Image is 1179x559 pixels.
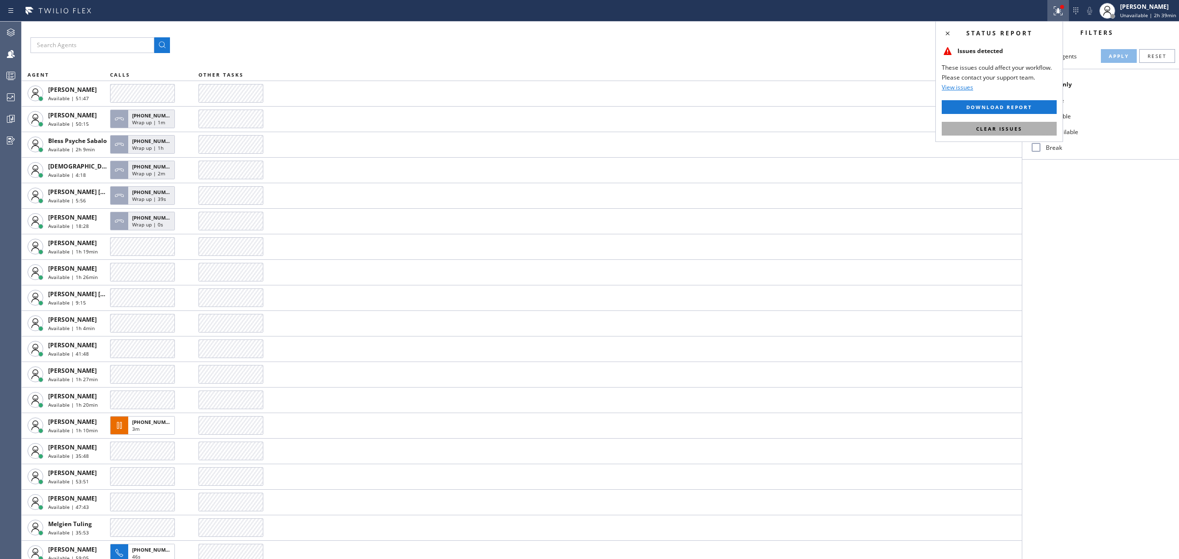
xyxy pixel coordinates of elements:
[48,503,89,510] span: Available | 47:43
[48,452,89,459] span: Available | 35:48
[48,469,97,477] span: [PERSON_NAME]
[48,85,97,94] span: [PERSON_NAME]
[1139,49,1175,63] button: Reset
[48,392,97,400] span: [PERSON_NAME]
[48,146,95,153] span: Available | 2h 9min
[48,213,97,222] span: [PERSON_NAME]
[48,95,89,102] span: Available | 51:47
[132,425,140,432] span: 3m
[110,107,178,131] button: [PHONE_NUMBER]Wrap up | 1m
[132,196,166,202] span: Wrap up | 39s
[132,112,177,119] span: [PHONE_NUMBER]
[132,163,177,170] span: [PHONE_NUMBER]
[1120,12,1176,19] span: Unavailable | 2h 39min
[132,546,177,553] span: [PHONE_NUMBER]
[48,341,97,349] span: [PERSON_NAME]
[110,209,178,233] button: [PHONE_NUMBER]Wrap up | 0s
[48,478,89,485] span: Available | 53:51
[48,290,164,298] span: [PERSON_NAME] [PERSON_NAME] Dahil
[1120,2,1176,11] div: [PERSON_NAME]
[132,189,177,196] span: [PHONE_NUMBER]
[28,71,49,78] span: AGENT
[48,529,89,536] span: Available | 35:53
[48,274,98,280] span: Available | 1h 26min
[48,188,147,196] span: [PERSON_NAME] [PERSON_NAME]
[110,132,178,157] button: [PHONE_NUMBER]Wrap up | 1h
[48,120,89,127] span: Available | 50:15
[48,366,97,375] span: [PERSON_NAME]
[1042,96,1171,105] label: Offline
[1042,143,1171,152] label: Break
[48,427,98,434] span: Available | 1h 10min
[30,37,154,53] input: Search Agents
[132,419,177,425] span: [PHONE_NUMBER]
[198,71,244,78] span: OTHER TASKS
[132,138,177,144] span: [PHONE_NUMBER]
[132,221,163,228] span: Wrap up | 0s
[132,170,165,177] span: Wrap up | 2m
[48,223,89,229] span: Available | 18:28
[48,171,86,178] span: Available | 4:18
[132,119,165,126] span: Wrap up | 1m
[110,413,178,438] button: [PHONE_NUMBER]3m
[48,520,92,528] span: Melgien Tuling
[132,144,164,151] span: Wrap up | 1h
[1042,112,1171,120] label: Available
[110,71,130,78] span: CALLS
[48,401,98,408] span: Available | 1h 20min
[110,183,178,208] button: [PHONE_NUMBER]Wrap up | 39s
[48,325,95,332] span: Available | 1h 4min
[48,315,97,324] span: [PERSON_NAME]
[48,239,97,247] span: [PERSON_NAME]
[48,299,86,306] span: Available | 9:15
[1083,4,1096,18] button: Mute
[48,264,97,273] span: [PERSON_NAME]
[48,350,89,357] span: Available | 41:48
[1109,53,1129,59] span: Apply
[48,111,97,119] span: [PERSON_NAME]
[48,162,164,170] span: [DEMOGRAPHIC_DATA][PERSON_NAME]
[48,443,97,451] span: [PERSON_NAME]
[1080,28,1114,37] span: Filters
[48,137,107,145] span: Bless Psyche Sabalo
[132,214,177,221] span: [PHONE_NUMBER]
[1042,128,1171,136] label: Unavailable
[110,158,178,182] button: [PHONE_NUMBER]Wrap up | 2m
[48,197,86,204] span: Available | 5:56
[48,418,97,426] span: [PERSON_NAME]
[1148,53,1167,59] span: Reset
[48,494,97,503] span: [PERSON_NAME]
[48,376,98,383] span: Available | 1h 27min
[48,248,98,255] span: Available | 1h 19min
[1030,73,1171,80] div: Activities
[1101,49,1137,63] button: Apply
[48,545,97,554] span: [PERSON_NAME]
